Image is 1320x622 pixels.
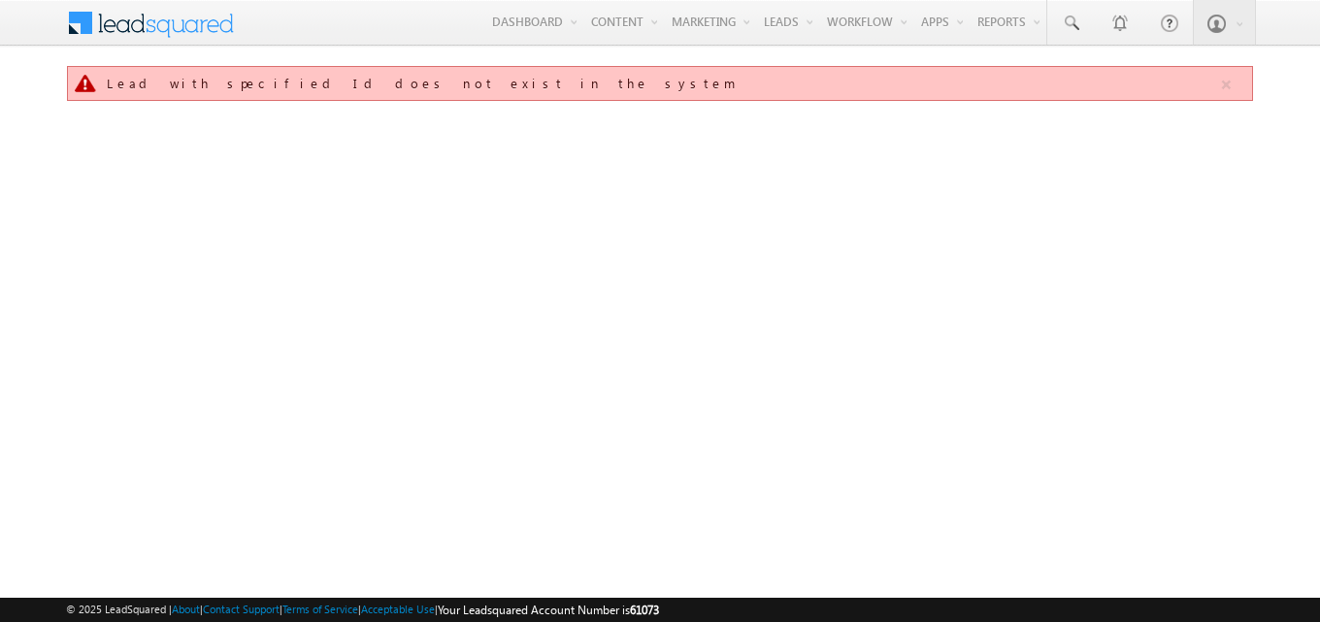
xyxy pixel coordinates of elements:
span: Your Leadsquared Account Number is [438,603,659,617]
a: About [172,603,200,615]
span: 61073 [630,603,659,617]
a: Acceptable Use [361,603,435,615]
a: Contact Support [203,603,280,615]
a: Terms of Service [282,603,358,615]
span: © 2025 LeadSquared | | | | | [66,601,659,619]
div: Lead with specified Id does not exist in the system [107,75,1218,92]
